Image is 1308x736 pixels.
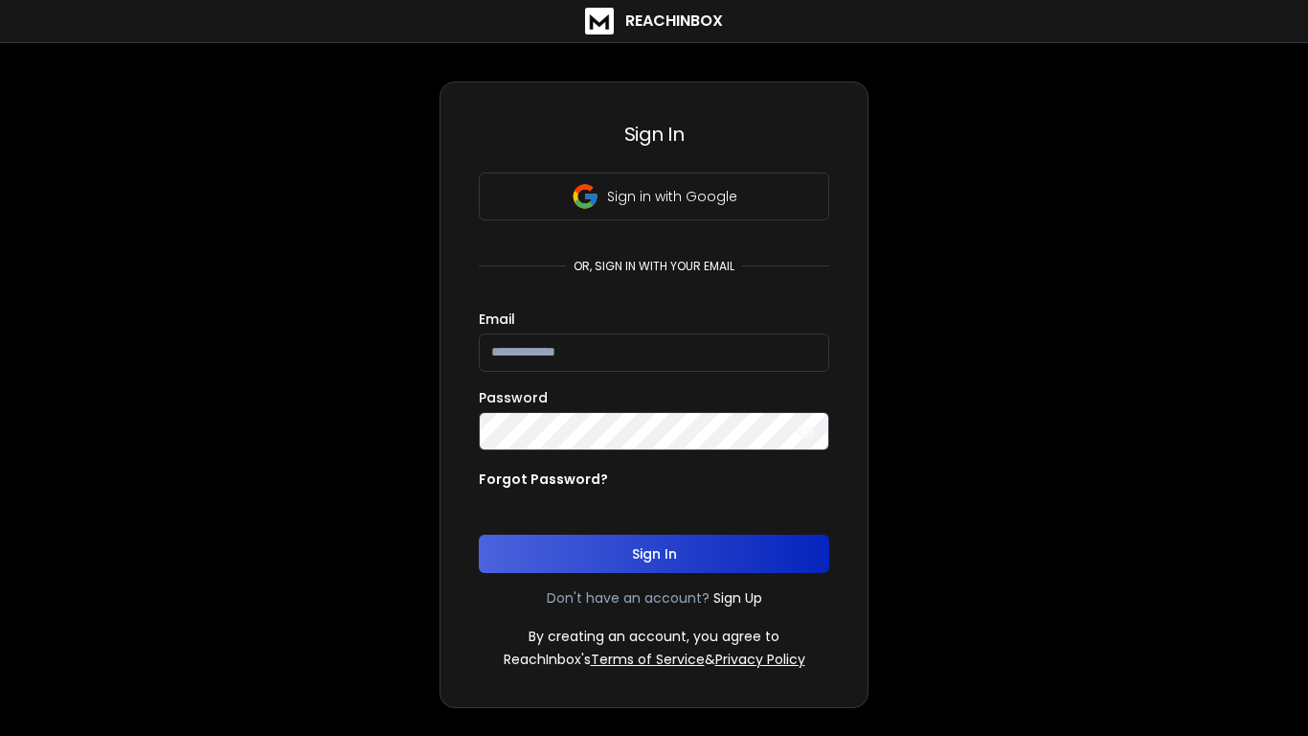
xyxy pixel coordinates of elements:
a: Terms of Service [591,650,705,669]
p: Don't have an account? [547,588,710,608]
button: Sign In [479,535,829,573]
img: logo [585,8,614,34]
h3: Sign In [479,121,829,148]
a: ReachInbox [585,8,723,34]
h1: ReachInbox [625,10,723,33]
p: ReachInbox's & [504,650,805,669]
label: Email [479,312,515,326]
a: Sign Up [713,588,762,608]
label: Password [479,391,548,404]
p: Sign in with Google [607,187,737,206]
p: or, sign in with your email [566,259,742,274]
p: By creating an account, you agree to [529,627,779,646]
button: Sign in with Google [479,172,829,220]
a: Privacy Policy [715,650,805,669]
p: Forgot Password? [479,470,608,489]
